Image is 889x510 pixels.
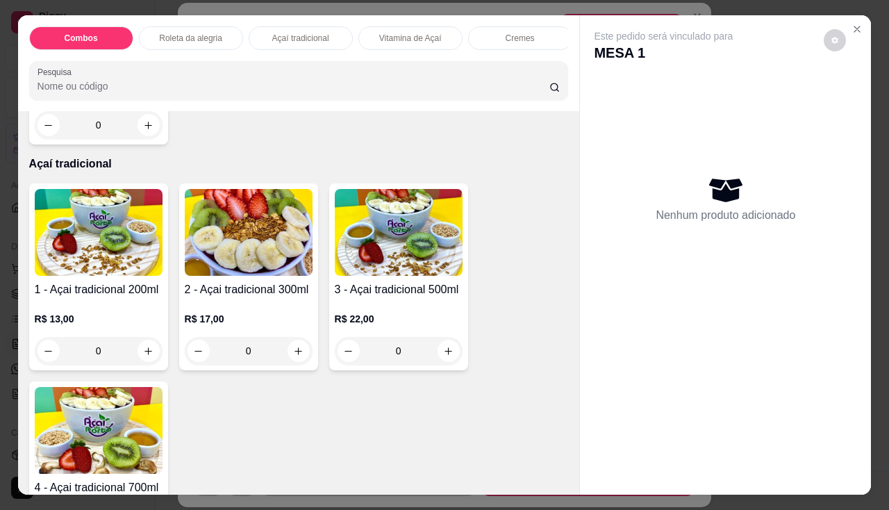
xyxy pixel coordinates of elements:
[38,79,549,93] input: Pesquisa
[185,281,313,298] h4: 2 - Açai tradicional 300ml
[185,312,313,326] p: R$ 17,00
[379,33,442,44] p: Vitamina de Açaí
[506,33,535,44] p: Cremes
[594,43,733,63] p: MESA 1
[29,156,569,172] p: Açaí tradicional
[335,189,463,276] img: product-image
[185,189,313,276] img: product-image
[594,29,733,43] p: Este pedido será vinculado para
[824,29,846,51] button: decrease-product-quantity
[35,387,163,474] img: product-image
[272,33,329,44] p: Açaí tradicional
[159,33,222,44] p: Roleta da alegria
[38,66,76,78] label: Pesquisa
[846,18,868,40] button: Close
[35,312,163,326] p: R$ 13,00
[335,312,463,326] p: R$ 22,00
[335,281,463,298] h4: 3 - Açai tradicional 500ml
[65,33,98,44] p: Combos
[35,479,163,496] h4: 4 - Açai tradicional 700ml
[656,207,795,224] p: Nenhum produto adicionado
[35,281,163,298] h4: 1 - Açai tradicional 200ml
[35,189,163,276] img: product-image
